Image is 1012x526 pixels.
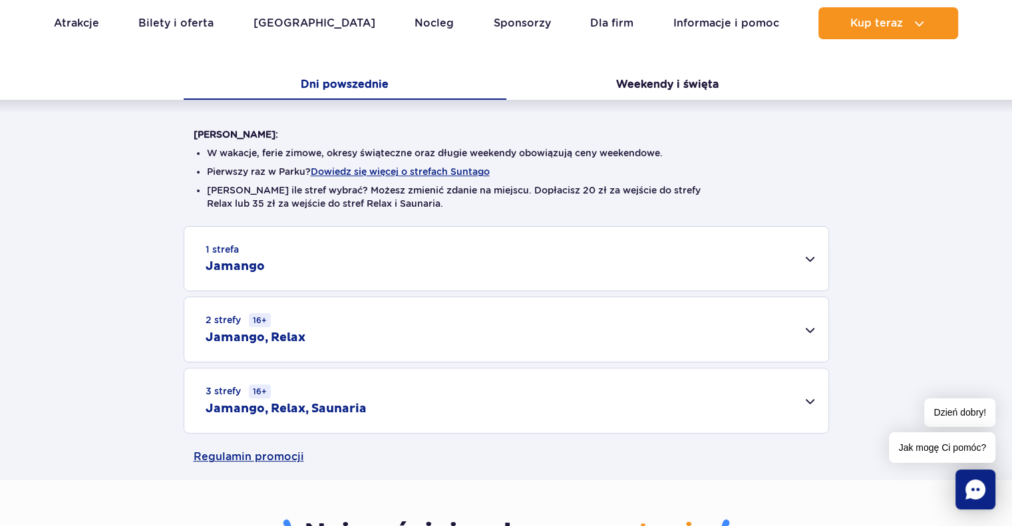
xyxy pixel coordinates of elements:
[54,7,99,39] a: Atrakcje
[206,384,271,398] small: 3 strefy
[889,432,995,463] span: Jak mogę Ci pomóc?
[249,313,271,327] small: 16+
[311,166,490,177] button: Dowiedz się więcej o strefach Suntago
[924,398,995,427] span: Dzień dobry!
[138,7,214,39] a: Bilety i oferta
[207,165,806,178] li: Pierwszy raz w Parku?
[206,259,265,275] h2: Jamango
[506,72,829,100] button: Weekendy i święta
[673,7,779,39] a: Informacje i pomoc
[494,7,551,39] a: Sponsorzy
[194,129,278,140] strong: [PERSON_NAME]:
[207,184,806,210] li: [PERSON_NAME] ile stref wybrać? Możesz zmienić zdanie na miejscu. Dopłacisz 20 zł za wejście do s...
[206,401,367,417] h2: Jamango, Relax, Saunaria
[818,7,958,39] button: Kup teraz
[206,243,239,256] small: 1 strefa
[415,7,454,39] a: Nocleg
[955,469,995,509] div: Chat
[253,7,375,39] a: [GEOGRAPHIC_DATA]
[184,72,506,100] button: Dni powszednie
[206,313,271,327] small: 2 strefy
[850,17,903,29] span: Kup teraz
[194,434,819,480] a: Regulamin promocji
[249,384,271,398] small: 16+
[206,330,305,346] h2: Jamango, Relax
[590,7,633,39] a: Dla firm
[207,146,806,160] li: W wakacje, ferie zimowe, okresy świąteczne oraz długie weekendy obowiązują ceny weekendowe.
